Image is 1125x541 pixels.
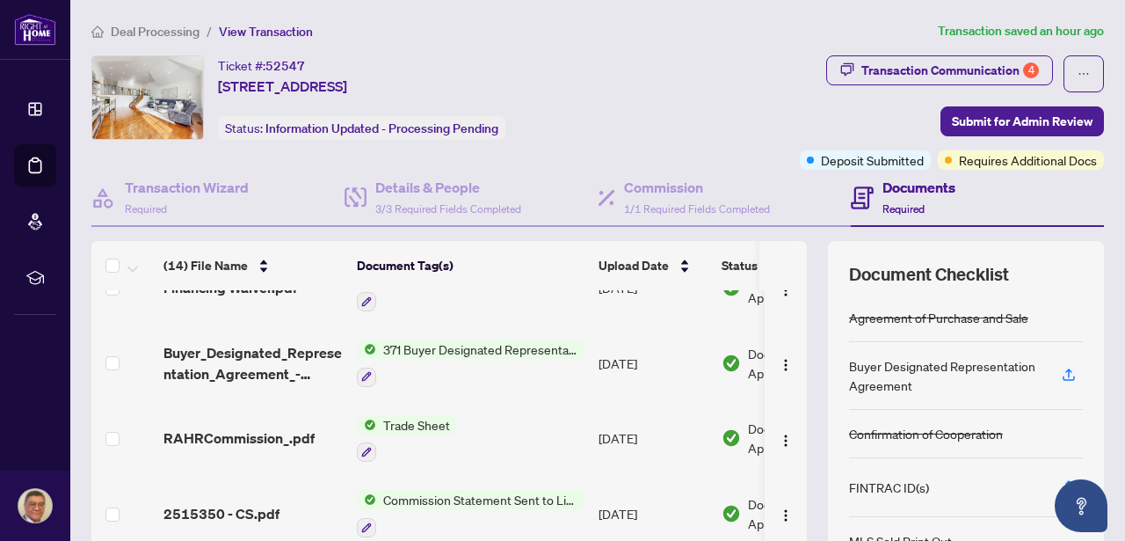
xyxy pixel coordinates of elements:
h4: Commission [624,177,770,198]
span: ellipsis [1078,68,1090,80]
span: [STREET_ADDRESS] [218,76,347,97]
span: 52547 [265,58,305,74]
div: Confirmation of Cooperation [849,424,1003,443]
button: Logo [772,424,800,452]
img: Document Status [722,354,741,373]
td: [DATE] [592,401,715,477]
th: Upload Date [592,241,715,290]
span: Required [882,202,925,216]
button: Submit for Admin Review [940,106,1104,136]
article: Transaction saved an hour ago [938,21,1104,41]
li: / [207,21,212,41]
span: home [91,26,104,38]
span: Document Approved [748,344,857,383]
span: Information Updated - Processing Pending [265,121,498,136]
button: Status IconCommission Statement Sent to Listing Brokerage [357,490,584,537]
button: Logo [772,349,800,377]
h4: Transaction Wizard [125,177,249,198]
button: Transaction Communication4 [826,55,1053,85]
th: Document Tag(s) [350,241,592,290]
img: Document Status [722,428,741,448]
th: (14) File Name [156,241,350,290]
span: (14) File Name [163,256,248,275]
img: IMG-E12319990_1.jpg [92,56,203,139]
div: FINTRAC ID(s) [849,478,929,497]
img: Logo [779,508,793,523]
span: Buyer_Designated_Representation_Agreement_-_PropTx-OREA__18_.pdf [163,342,343,384]
span: Document Checklist [849,262,1009,287]
span: 2515350 - CS.pdf [163,503,279,524]
button: Status Icon371 Buyer Designated Representation Agreement - Authority for Purchase or Lease [357,340,584,387]
div: Transaction Communication [861,56,1039,84]
img: Status Icon [357,415,376,435]
span: Trade Sheet [376,415,457,435]
span: Submit for Admin Review [952,107,1092,135]
span: Status [722,256,758,275]
span: 1/1 Required Fields Completed [624,202,770,216]
span: Deposit Submitted [821,150,924,170]
span: Deal Processing [111,24,200,40]
button: Logo [772,500,800,528]
img: logo [14,13,56,46]
img: Status Icon [357,340,376,359]
span: RAHRCommission_.pdf [163,428,315,449]
span: Document Approved [748,494,857,533]
div: Status: [218,116,505,140]
div: Ticket #: [218,55,305,76]
span: Document Approved [748,419,857,457]
div: Agreement of Purchase and Sale [849,308,1028,327]
img: Document Status [722,504,741,523]
img: Logo [779,358,793,372]
span: View Transaction [219,24,313,40]
span: Required [125,202,167,216]
span: 3/3 Required Fields Completed [375,202,521,216]
span: Upload Date [599,256,669,275]
div: Buyer Designated Representation Agreement [849,356,1041,395]
img: Status Icon [357,490,376,509]
img: Profile Icon [18,489,52,523]
img: Logo [779,283,793,297]
td: [DATE] [592,325,715,401]
img: Logo [779,434,793,448]
button: Status IconTrade Sheet [357,415,457,463]
span: Commission Statement Sent to Listing Brokerage [376,490,584,509]
span: Requires Additional Docs [959,150,1097,170]
div: 4 [1023,62,1039,78]
span: 371 Buyer Designated Representation Agreement - Authority for Purchase or Lease [376,340,584,359]
h4: Documents [882,177,955,198]
button: Open asap [1055,479,1107,532]
h4: Details & People [375,177,521,198]
th: Status [715,241,864,290]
